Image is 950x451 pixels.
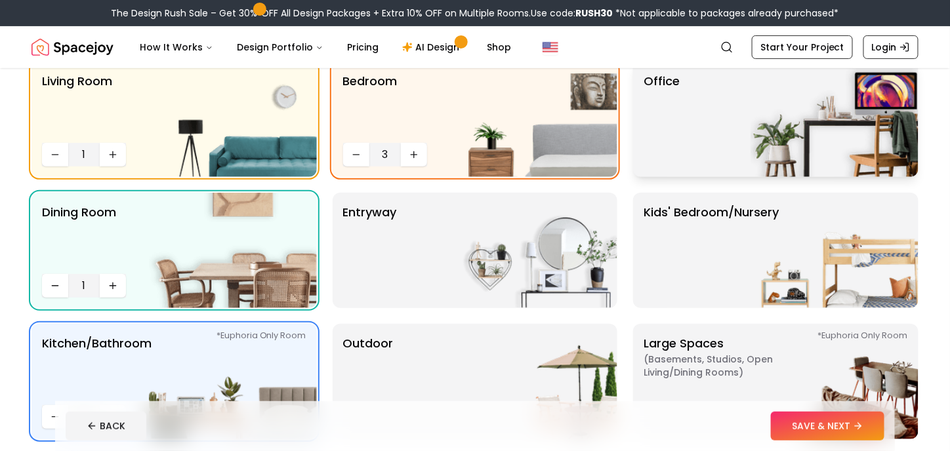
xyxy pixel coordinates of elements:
p: Kids' Bedroom/Nursery [644,203,779,298]
div: The Design Rush Sale – Get 30% OFF All Design Packages + Extra 10% OFF on Multiple Rooms. [112,7,839,20]
img: Outdoor [449,324,617,439]
span: 1 [73,147,94,163]
img: Large Spaces *Euphoria Only [751,324,919,439]
img: Dining Room [149,193,317,308]
a: Login [863,35,919,59]
button: Decrease quantity [42,405,68,429]
a: Shop [476,34,522,60]
span: 3 [375,147,396,163]
img: Office [751,62,919,177]
img: United States [543,39,558,55]
b: RUSH30 [576,7,613,20]
img: Spacejoy Logo [31,34,114,60]
a: AI Design [392,34,474,60]
button: Design Portfolio [226,34,334,60]
nav: Global [31,26,919,68]
p: Bedroom [343,72,398,138]
button: Increase quantity [401,143,427,167]
p: Outdoor [343,334,394,429]
img: entryway [449,193,617,308]
button: SAVE & NEXT [771,412,884,441]
span: ( Basements, Studios, Open living/dining rooms ) [644,353,808,379]
button: Increase quantity [100,274,126,298]
button: Increase quantity [100,143,126,167]
button: How It Works [129,34,224,60]
img: Kids' Bedroom/Nursery [751,193,919,308]
p: Kitchen/Bathroom [42,334,152,400]
nav: Main [129,34,522,60]
button: Decrease quantity [343,143,369,167]
button: Decrease quantity [42,143,68,167]
p: Office [644,72,680,167]
p: Dining Room [42,203,116,269]
p: Living Room [42,72,112,138]
img: Bedroom [449,62,617,177]
span: Use code: [531,7,613,20]
p: Large Spaces [644,334,808,429]
a: Start Your Project [752,35,853,59]
button: BACK [66,412,146,441]
button: Decrease quantity [42,274,68,298]
span: 1 [73,278,94,294]
span: *Not applicable to packages already purchased* [613,7,839,20]
img: Living Room [149,62,317,177]
a: Spacejoy [31,34,114,60]
p: entryway [343,203,397,298]
a: Pricing [337,34,389,60]
img: Kitchen/Bathroom *Euphoria Only [149,324,317,439]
